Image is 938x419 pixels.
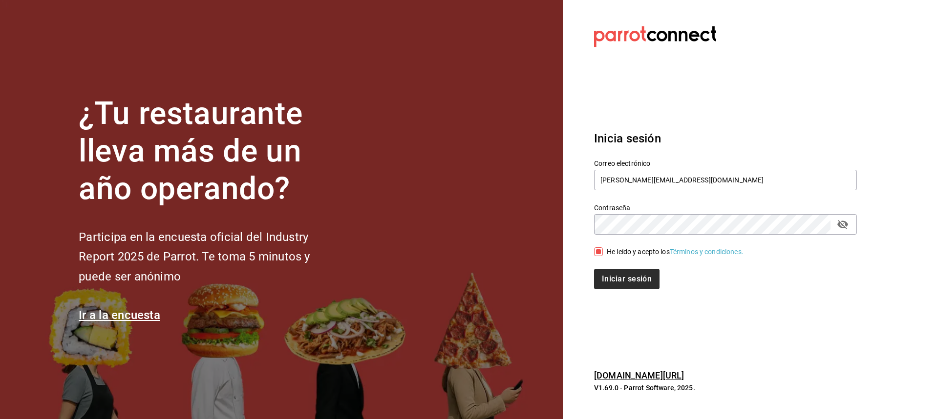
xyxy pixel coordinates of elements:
[607,247,744,257] div: He leído y acepto los
[594,160,857,167] label: Correo electrónico
[594,383,857,393] p: V1.69.0 - Parrot Software, 2025.
[594,370,684,380] a: [DOMAIN_NAME][URL]
[79,95,342,207] h1: ¿Tu restaurante lleva más de un año operando?
[79,227,342,287] h2: Participa en la encuesta oficial del Industry Report 2025 de Parrot. Te toma 5 minutos y puede se...
[594,204,857,211] label: Contraseña
[834,216,851,233] button: passwordField
[594,130,857,147] h3: Inicia sesión
[79,308,160,322] a: Ir a la encuesta
[670,248,744,256] a: Términos y condiciones.
[594,269,660,289] button: Iniciar sesión
[594,170,857,190] input: Ingresa tu correo electrónico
